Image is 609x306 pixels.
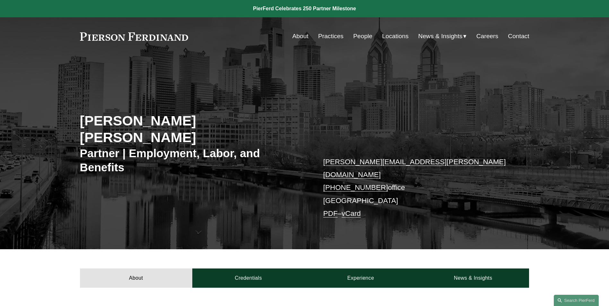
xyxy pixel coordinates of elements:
h3: Partner | Employment, Labor, and Benefits [80,146,305,174]
a: vCard [342,209,361,217]
a: Credentials [192,268,305,288]
h2: [PERSON_NAME] [PERSON_NAME] [80,112,305,146]
a: About [292,30,309,42]
a: News & Insights [417,268,529,288]
a: Search this site [554,295,599,306]
a: Experience [305,268,417,288]
p: office [GEOGRAPHIC_DATA] – [323,156,510,220]
a: PDF [323,209,338,217]
a: folder dropdown [418,30,467,42]
a: About [80,268,192,288]
a: Locations [382,30,408,42]
a: [PERSON_NAME][EMAIL_ADDRESS][PERSON_NAME][DOMAIN_NAME] [323,158,506,179]
a: Practices [318,30,344,42]
span: News & Insights [418,31,463,42]
a: Careers [476,30,498,42]
a: Contact [508,30,529,42]
a: People [353,30,372,42]
a: [PHONE_NUMBER] [323,183,388,191]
